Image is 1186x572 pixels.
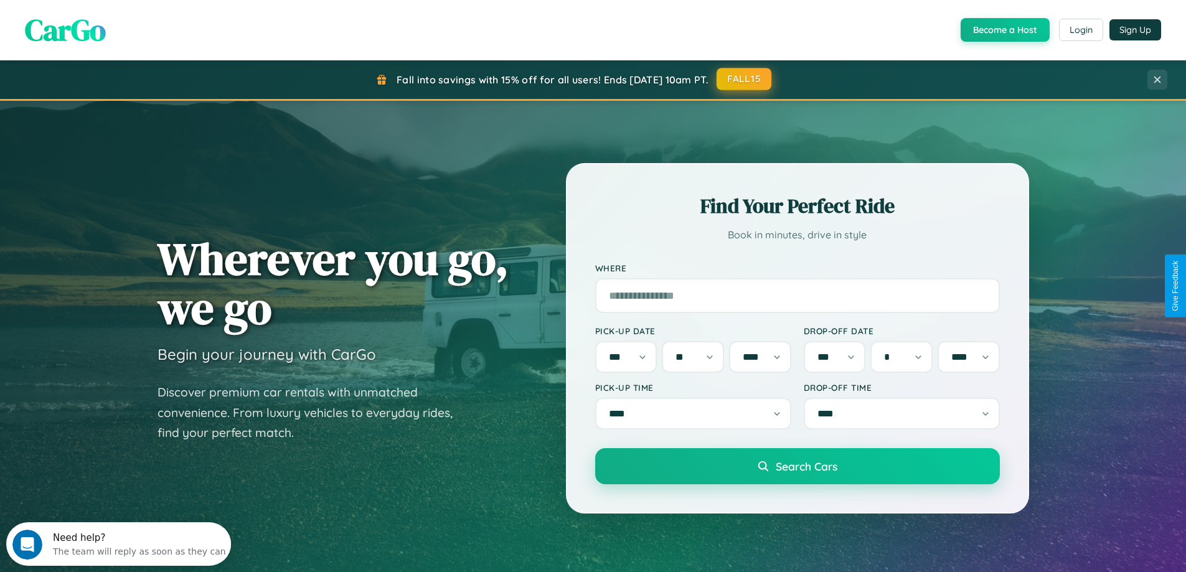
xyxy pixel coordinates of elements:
[1171,261,1180,311] div: Give Feedback
[804,382,1000,393] label: Drop-off Time
[595,226,1000,244] p: Book in minutes, drive in style
[717,68,771,90] button: FALL15
[1109,19,1161,40] button: Sign Up
[595,192,1000,220] h2: Find Your Perfect Ride
[158,345,376,363] h3: Begin your journey with CarGo
[804,326,1000,336] label: Drop-off Date
[25,9,106,50] span: CarGo
[5,5,232,39] div: Open Intercom Messenger
[595,448,1000,484] button: Search Cars
[158,234,509,332] h1: Wherever you go, we go
[47,11,220,21] div: Need help?
[158,382,469,443] p: Discover premium car rentals with unmatched convenience. From luxury vehicles to everyday rides, ...
[6,522,231,566] iframe: Intercom live chat discovery launcher
[47,21,220,34] div: The team will reply as soon as they can
[1059,19,1103,41] button: Login
[12,530,42,560] iframe: Intercom live chat
[595,263,1000,273] label: Where
[397,73,708,86] span: Fall into savings with 15% off for all users! Ends [DATE] 10am PT.
[776,459,837,473] span: Search Cars
[595,382,791,393] label: Pick-up Time
[595,326,791,336] label: Pick-up Date
[961,18,1050,42] button: Become a Host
